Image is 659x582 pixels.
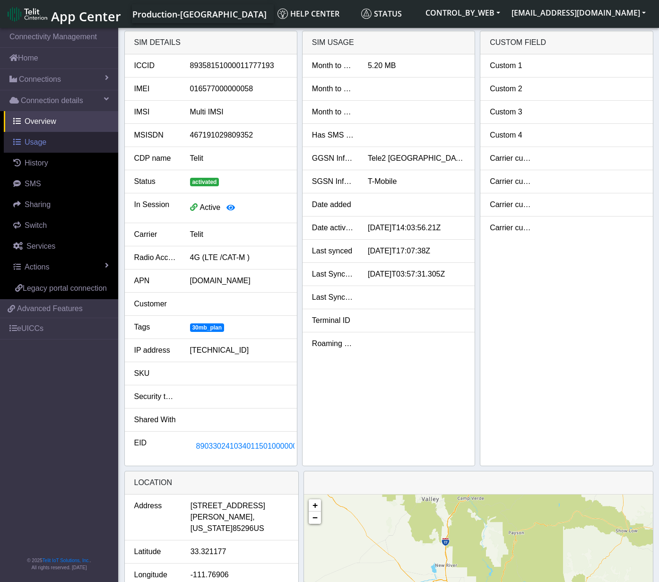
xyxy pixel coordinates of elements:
a: SMS [4,174,118,194]
div: Custom 1 [483,60,538,71]
span: 89033024103401150100000013011268 [196,442,331,450]
span: Help center [277,9,339,19]
div: CDP name [127,153,183,164]
div: Shared With [127,414,183,426]
button: [EMAIL_ADDRESS][DOMAIN_NAME] [506,4,651,21]
span: Active [200,203,221,211]
div: Has SMS Usage [305,130,361,141]
span: Overview [25,117,56,125]
a: Telit IoT Solutions, Inc. [43,558,90,563]
div: Last Sync SMS Usage [305,292,361,303]
a: Services [4,236,118,257]
span: Advanced Features [17,303,83,314]
div: LOCATION [125,471,299,495]
div: -111.76906 [183,569,296,581]
div: Terminal ID [305,315,361,326]
span: Actions [25,263,49,271]
div: Carrier [127,229,183,240]
div: [DATE]T17:07:38Z [361,245,472,257]
div: GGSN Information [305,153,361,164]
a: App Center [8,4,120,24]
span: 85296 [233,523,254,534]
span: [STREET_ADDRESS] [191,500,265,512]
span: activated [190,178,219,186]
div: Month to date SMS [305,83,361,95]
div: Address [127,500,183,534]
div: Carrier custom 4 [483,222,538,234]
img: logo-telit-cinterion-gw-new.png [8,7,47,22]
span: Usage [25,138,46,146]
div: 89358151000011777193 [183,60,295,71]
div: Security tags [127,391,183,402]
div: 016577000000058 [183,83,295,95]
div: Month to date data [305,60,361,71]
div: Status [127,176,183,187]
div: [DATE]T03:57:31.305Z [361,269,472,280]
span: US [253,523,264,534]
button: 89033024103401150100000013011268 [190,437,337,455]
span: Connections [19,74,61,85]
div: SIM usage [303,31,475,54]
div: Roaming Profile [305,338,361,349]
div: SIM details [125,31,297,54]
div: MSISDN [127,130,183,141]
span: Status [361,9,402,19]
span: History [25,159,48,167]
div: [DATE]T14:03:56.21Z [361,222,472,234]
div: Custom 4 [483,130,538,141]
div: Telit [183,153,295,164]
div: Multi IMSI [183,106,295,118]
div: Custom field [480,31,652,54]
div: [TECHNICAL_ID] [183,345,295,356]
div: Carrier custom 2 [483,176,538,187]
div: Customer [127,298,183,310]
div: T-Mobile [361,176,472,187]
span: Switch [25,221,47,229]
div: Last synced [305,245,361,257]
div: Date added [305,199,361,210]
div: Custom 2 [483,83,538,95]
div: 4G (LTE /CAT-M ) [183,252,295,263]
a: History [4,153,118,174]
button: View session details [220,199,241,217]
a: Actions [4,257,118,278]
div: [DOMAIN_NAME] [183,275,295,287]
a: Status [357,4,420,23]
span: [US_STATE] [191,523,233,534]
div: EID [127,437,183,455]
div: Tele2 [GEOGRAPHIC_DATA] AB [361,153,472,164]
div: 5.20 MB [361,60,472,71]
div: 467191029809352 [183,130,295,141]
a: Overview [4,111,118,132]
div: Month to date voice [305,106,361,118]
div: IMEI [127,83,183,95]
span: SMS [25,180,41,188]
a: Zoom out [309,512,321,524]
div: Last Sync Data Usage [305,269,361,280]
span: 30mb_plan [190,323,224,332]
a: Usage [4,132,118,153]
span: Sharing [25,200,51,208]
div: Carrier custom 3 [483,199,538,210]
div: APN [127,275,183,287]
a: Zoom in [309,499,321,512]
div: Carrier custom 1 [483,153,538,164]
a: Help center [274,4,357,23]
a: Your current platform instance [132,4,266,23]
span: App Center [51,8,121,25]
div: Latitude [127,546,183,557]
div: 33.321177 [183,546,296,557]
div: In Session [127,199,183,217]
a: Sharing [4,194,118,215]
div: Custom 3 [483,106,538,118]
span: Connection details [21,95,83,106]
div: Tags [127,321,183,333]
div: Radio Access Tech [127,252,183,263]
a: Switch [4,215,118,236]
div: SGSN Information [305,176,361,187]
span: Production-[GEOGRAPHIC_DATA] [132,9,267,20]
div: Longitude [127,569,183,581]
span: [PERSON_NAME], [191,512,255,523]
span: Legacy portal connection [23,284,107,292]
div: IMSI [127,106,183,118]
